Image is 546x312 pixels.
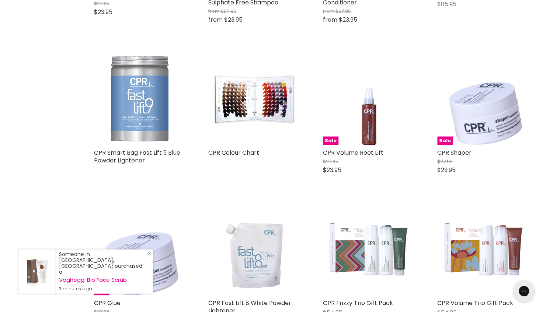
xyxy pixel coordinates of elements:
[337,53,401,145] img: CPR Volume Root Lift
[335,8,351,15] span: $27.95
[437,136,453,145] span: Sale
[94,203,186,295] a: CPR GlueSale
[94,203,186,295] img: CPR Glue
[437,165,456,174] span: $23.95
[94,298,121,307] a: CPR Glue
[208,8,220,15] span: from
[221,8,236,15] span: $27.95
[208,15,223,24] span: from
[59,277,146,283] a: Vagheggi Bio Face Scrub
[144,251,152,259] a: Close Notification
[437,148,472,157] a: CPR Shaper
[339,15,357,24] span: $23.95
[323,203,415,295] img: CPR Frizzy Trio Gift Pack
[323,165,341,174] span: $23.95
[208,203,300,295] img: CPR Fast Lift 8 White Powder Lightener
[323,53,415,145] a: CPR Volume Root LiftSale
[509,277,539,305] iframe: Gorgias live chat messenger
[94,53,186,145] img: CPR Smart Bag Fast Lift 9 Blue Powder Lightener
[18,249,55,294] a: Visit product page
[59,251,146,292] div: Someone in [GEOGRAPHIC_DATA], [GEOGRAPHIC_DATA] purchased a
[323,158,338,165] span: $27.95
[437,158,453,165] span: $27.95
[208,70,300,128] img: CPR Colour Chart
[323,148,383,157] a: CPR Volume Root Lift
[323,136,338,145] span: Sale
[437,53,529,145] img: CPR Shaper
[323,298,393,307] a: CPR Frizzy Trio Gift Pack
[208,53,300,145] a: CPR Colour Chart
[59,286,146,292] small: 3 minutes ago
[437,53,529,145] a: CPR ShaperSale
[94,148,180,164] a: CPR Smart Bag Fast Lift 9 Blue Powder Lightener
[147,251,152,256] svg: Close Icon
[437,298,513,307] a: CPR Volume Trio Gift Pack
[323,8,334,15] span: from
[94,8,112,16] span: $23.95
[323,15,337,24] span: from
[208,148,259,157] a: CPR Colour Chart
[437,203,529,295] img: CPR Volume Trio Gift Pack
[224,15,243,24] span: $23.95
